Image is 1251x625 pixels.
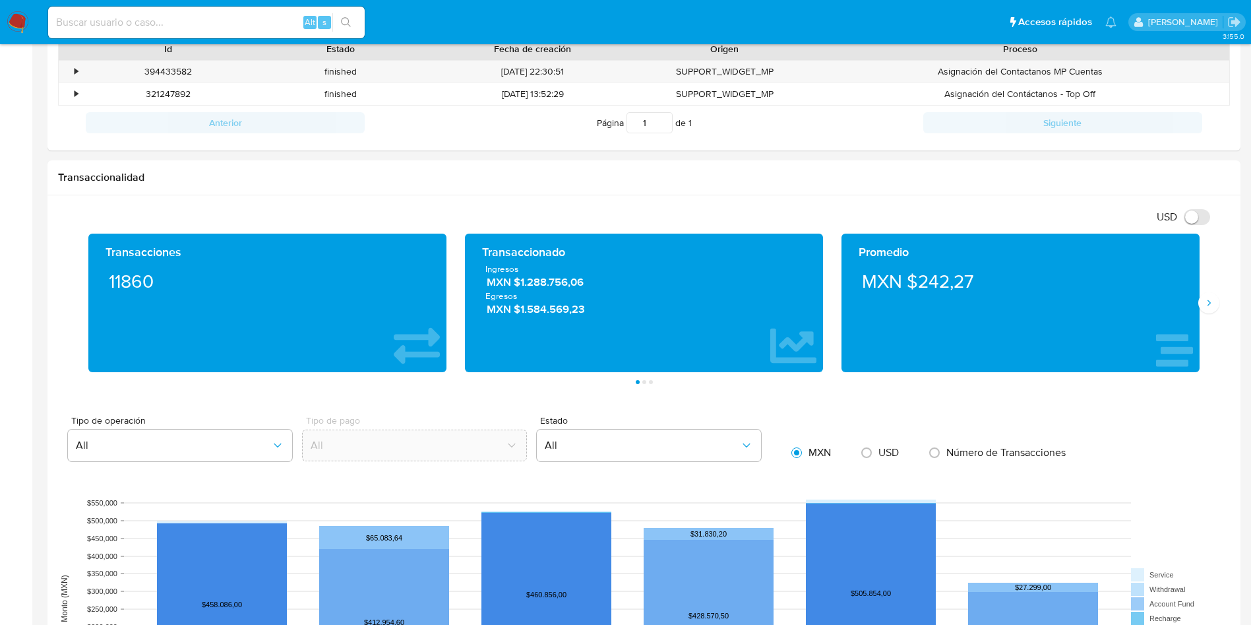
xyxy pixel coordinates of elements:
a: Salir [1227,15,1241,29]
div: 321247892 [82,83,255,105]
div: finished [255,83,427,105]
div: Origen [648,42,802,55]
div: [DATE] 13:52:29 [427,83,638,105]
span: 1 [688,116,692,129]
div: • [75,88,78,100]
input: Buscar usuario o caso... [48,14,365,31]
div: Estado [264,42,418,55]
span: Página de [597,112,692,133]
button: search-icon [332,13,359,32]
div: Id [91,42,245,55]
span: s [322,16,326,28]
span: Accesos rápidos [1018,15,1092,29]
div: Proceso [820,42,1220,55]
a: Notificaciones [1105,16,1116,28]
div: SUPPORT_WIDGET_MP [638,83,811,105]
div: Asignación del Contáctanos - Top Off [811,83,1229,105]
p: joaquin.santistebe@mercadolibre.com [1148,16,1223,28]
button: Anterior [86,112,365,133]
div: Fecha de creación [437,42,629,55]
div: 394433582 [82,61,255,82]
span: Alt [305,16,315,28]
button: Siguiente [923,112,1202,133]
div: Asignación del Contactanos MP Cuentas [811,61,1229,82]
div: finished [255,61,427,82]
div: [DATE] 22:30:51 [427,61,638,82]
span: 3.155.0 [1223,31,1244,42]
div: SUPPORT_WIDGET_MP [638,61,811,82]
div: • [75,65,78,78]
h1: Transaccionalidad [58,171,1230,184]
